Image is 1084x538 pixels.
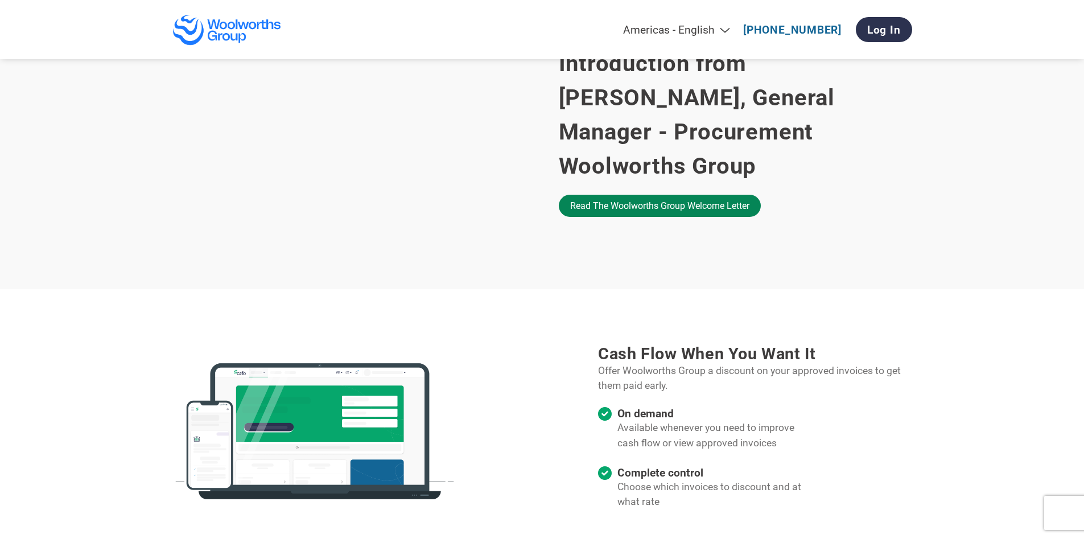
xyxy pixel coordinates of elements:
h4: Complete control [617,466,818,479]
h2: Introduction from [PERSON_NAME], General Manager - Procurement Woolworths Group [559,47,912,183]
img: Woolworths Group [172,14,282,46]
a: Log In [856,17,912,42]
iframe: Woolworths Group [172,28,537,233]
p: Offer Woolworths Group a discount on your approved invoices to get them paid early. [598,363,912,393]
h4: On demand [617,407,818,420]
p: Available whenever you need to improve cash flow or view approved invoices [617,420,818,450]
img: c2fo [172,346,457,517]
a: Read the Woolworths Group welcome letter [559,195,761,217]
a: [PHONE_NUMBER] [743,23,842,36]
h3: Cash flow when you want it [598,344,912,363]
p: Choose which invoices to discount and at what rate [617,479,818,510]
